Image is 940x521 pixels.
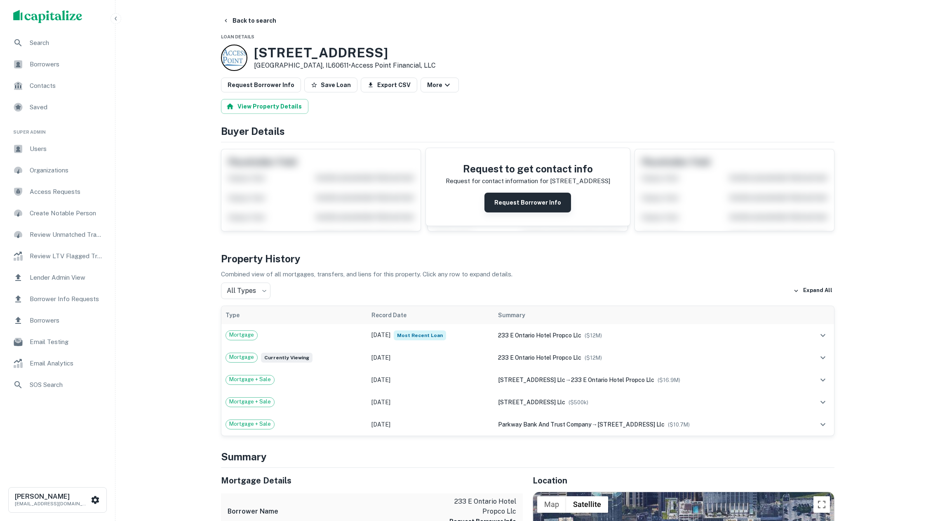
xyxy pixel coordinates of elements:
td: [DATE] [367,391,494,413]
button: expand row [816,373,830,387]
a: Email Analytics [7,354,108,373]
a: Create Notable Person [7,203,108,223]
h6: [PERSON_NAME] [15,493,89,500]
a: Lender Admin View [7,268,108,288]
h4: Buyer Details [221,124,834,139]
span: 233 e ontario hotel propco llc [571,377,654,383]
span: [STREET_ADDRESS] llc [498,377,565,383]
h4: Property History [221,251,834,266]
div: All Types [221,283,270,299]
button: expand row [816,328,830,342]
span: Borrowers [30,316,103,325]
span: Borrowers [30,59,103,69]
span: Currently viewing [261,353,313,363]
a: Borrowers [7,54,108,74]
span: parkway bank and trust company [498,421,592,428]
button: Show street map [537,496,566,513]
span: ($ 12M ) [585,332,602,339]
button: expand row [816,395,830,409]
div: Review LTV Flagged Transactions [7,246,108,266]
iframe: Chat Widget [899,455,940,495]
span: Saved [30,102,103,112]
span: Mortgage + Sale [226,398,274,406]
span: Mortgage + Sale [226,375,274,384]
span: 233 e ontario hotel propco llc [498,354,581,361]
h4: Request to get contact info [446,161,610,176]
td: [DATE] [367,413,494,436]
td: [DATE] [367,347,494,369]
button: Back to search [219,13,280,28]
a: SOS Search [7,375,108,395]
button: Save Loan [304,78,357,92]
p: Request for contact information for [446,176,548,186]
p: 233 e ontario hotel propco llc [442,497,516,516]
p: Combined view of all mortgages, transfers, and liens for this property. Click any row to expand d... [221,269,834,279]
button: Export CSV [361,78,417,92]
span: Most Recent Loan [394,330,446,340]
h5: Location [533,474,834,487]
button: More [421,78,459,92]
button: Toggle fullscreen view [813,496,830,513]
img: capitalize-logo.png [13,10,82,23]
span: Mortgage [226,331,257,339]
td: [DATE] [367,324,494,347]
a: Contacts [7,76,108,96]
span: Loan Details [221,34,254,39]
a: Access Point Financial, LLC [351,61,436,69]
a: Organizations [7,160,108,180]
th: Type [221,306,367,324]
a: Review Unmatched Transactions [7,225,108,245]
button: [PERSON_NAME][EMAIL_ADDRESS][DOMAIN_NAME] [8,487,107,513]
span: [STREET_ADDRESS] llc [498,399,565,405]
span: Review LTV Flagged Transactions [30,251,103,261]
div: → [498,375,796,384]
span: ($ 12M ) [585,355,602,361]
p: [STREET_ADDRESS] [550,176,610,186]
span: Email Testing [30,337,103,347]
div: → [498,420,796,429]
span: Organizations [30,165,103,175]
span: Mortgage + Sale [226,420,274,428]
a: Access Requests [7,182,108,202]
a: Users [7,139,108,159]
button: expand row [816,417,830,431]
div: Saved [7,97,108,117]
span: Mortgage [226,353,257,361]
span: Review Unmatched Transactions [30,230,103,240]
span: ($ 10.7M ) [668,422,690,428]
span: ($ 500k ) [569,399,588,405]
span: [STREET_ADDRESS] llc [597,421,665,428]
th: Summary [494,306,800,324]
span: Access Requests [30,187,103,197]
span: Borrower Info Requests [30,294,103,304]
button: expand row [816,351,830,365]
h5: Mortgage Details [221,474,523,487]
div: Email Testing [7,332,108,352]
button: Request Borrower Info [484,193,571,212]
a: Borrower Info Requests [7,289,108,309]
span: Search [30,38,103,48]
span: ($ 16.9M ) [658,377,680,383]
span: Users [30,144,103,154]
p: [EMAIL_ADDRESS][DOMAIN_NAME] [15,500,89,507]
th: Record Date [367,306,494,324]
span: Email Analytics [30,358,103,368]
td: [DATE] [367,369,494,391]
h3: [STREET_ADDRESS] [254,45,436,61]
h6: Borrower Name [228,507,278,516]
a: Search [7,33,108,53]
span: 233 e ontario hotel propco llc [498,332,581,339]
a: Borrowers [7,311,108,330]
span: Lender Admin View [30,273,103,283]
